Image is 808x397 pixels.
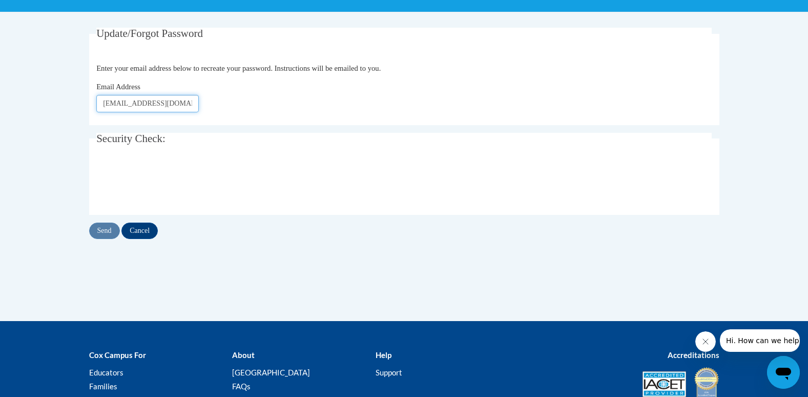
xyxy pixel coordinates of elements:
span: Email Address [96,83,140,91]
a: Support [376,368,402,377]
b: Cox Campus For [89,350,146,360]
a: Families [89,382,117,391]
iframe: Close message [695,331,716,352]
span: Enter your email address below to recreate your password. Instructions will be emailed to you. [96,64,381,72]
b: About [232,350,255,360]
span: Hi. How can we help? [6,7,83,15]
span: Update/Forgot Password [96,27,203,39]
iframe: Message from company [720,329,800,352]
iframe: reCAPTCHA [96,162,252,202]
a: FAQs [232,382,251,391]
input: Email [96,95,199,112]
a: [GEOGRAPHIC_DATA] [232,368,310,377]
b: Help [376,350,391,360]
iframe: Button to launch messaging window [767,356,800,389]
a: Educators [89,368,123,377]
b: Accreditations [668,350,719,360]
input: Cancel [121,223,158,239]
img: Accredited IACET® Provider [643,371,686,397]
span: Security Check: [96,132,165,145]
